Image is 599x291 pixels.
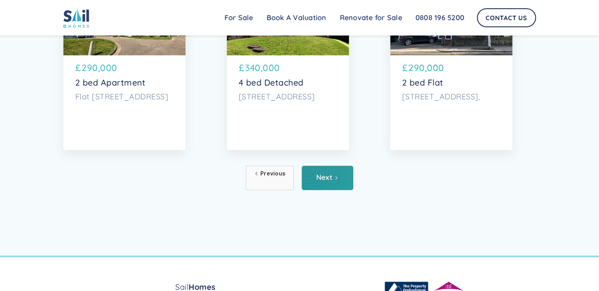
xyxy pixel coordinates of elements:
p: [STREET_ADDRESS], [402,91,501,102]
a: Next Page [302,166,353,190]
p: 340,000 [245,61,280,75]
p: 2 bed Apartment [75,78,174,88]
p: 290,000 [82,61,117,75]
div: List [63,166,536,190]
img: sail home logo colored [63,8,89,28]
p: 290,000 [408,61,444,75]
a: 0808 196 5200 [409,10,471,26]
p: £ [239,61,245,75]
p: £ [402,61,408,75]
a: Renovate for Sale [333,10,409,26]
a: Book A Valuation [260,10,333,26]
div: Next [316,173,332,181]
p: Flat [STREET_ADDRESS] [75,91,174,102]
div: Previous [260,170,286,177]
a: Previous Page [246,166,294,190]
p: [STREET_ADDRESS] [239,91,337,102]
a: Contact Us [477,8,536,27]
p: 2 bed Flat [402,78,501,88]
p: 4 bed Detached [239,78,337,88]
a: For Sale [218,10,260,26]
p: £ [75,61,81,75]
